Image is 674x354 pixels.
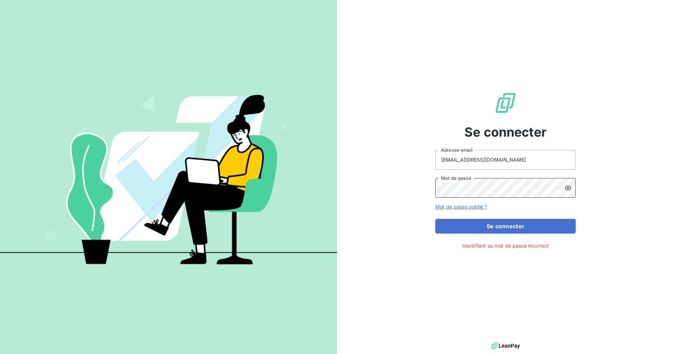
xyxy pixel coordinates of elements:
[494,92,517,114] img: Logo LeanPay
[435,204,487,210] a: Mot de passe oublié ?
[435,150,576,170] input: placeholder
[491,341,520,351] img: logo
[435,219,576,234] button: Se connecter
[462,242,549,249] span: Identifiant ou mot de passe incorrect
[464,123,547,142] span: Se connecter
